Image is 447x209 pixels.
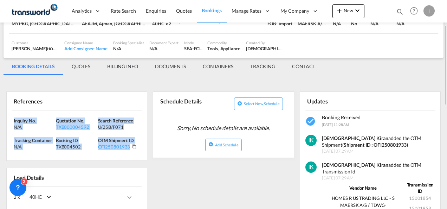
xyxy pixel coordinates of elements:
span: Tracking Container [14,138,52,143]
md-select: Choose [20,189,58,206]
md-tab-item: BILLING INFO [99,58,147,75]
button: icon-plus-circleAdd Schedule [205,139,241,151]
div: Consignee Name [64,40,108,45]
span: Quotation No. [56,118,84,123]
div: - [219,20,262,27]
div: Add Consignee Name [64,45,108,52]
div: FOB [267,20,276,27]
img: Wuf8wAAAAGSURBVAMAQP4pWyrTeh4AAAAASUVORK5CYII= [305,135,317,146]
div: added the OTM Shipment [322,135,436,148]
div: added the OTM Transmission Id [322,161,436,175]
span: Add Schedule [215,142,238,147]
md-icon: icon-magnify [396,8,404,15]
div: 40HC x 2 [152,20,173,27]
div: Schedule Details [158,95,222,112]
div: Created By [246,40,283,45]
span: [DATE] 07:29 AM [322,175,436,181]
div: No [351,20,365,27]
md-tab-item: TRACKING [242,58,284,75]
strong: (Shipment ID : OFI250801933) [342,142,408,148]
td: HOMES R US TRADING LLC - S [322,195,404,202]
div: N/A [14,144,54,150]
div: Load Details [12,171,47,183]
body: Editor, editor2 [7,7,122,14]
div: icon-magnify [396,8,404,18]
md-tab-item: DOCUMENTS [147,58,194,75]
md-pagination-wrapper: Use the left and right arrow keys to navigate between tabs [4,58,324,75]
div: SEA-FCL [184,45,202,52]
div: Commodity [207,40,240,45]
strong: Transmission ID [407,182,434,194]
div: N/A [149,45,179,52]
div: Mode [184,40,202,45]
div: Tools, Appliance [207,45,240,52]
div: N/A [370,20,391,27]
span: OTM Shipment ID [98,138,134,143]
div: TXB000004592 [56,124,96,130]
md-icon: icon-plus-circle [237,101,242,106]
div: 2 x [14,189,77,206]
span: Select new schedule [244,101,280,106]
strong: [DEMOGRAPHIC_DATA] Kiran [322,162,389,168]
md-icon: icon-plus 400-fg [335,6,344,15]
span: Inquiry No. [14,118,36,123]
span: Rate Search [111,8,136,14]
div: [PERSON_NAME] [12,45,59,52]
div: Document Expert [149,40,179,45]
div: N/A [14,124,54,130]
div: U/25B/F071 [98,124,138,130]
div: Irishi Kiran [246,45,283,52]
md-icon: Click to Copy [132,144,137,149]
strong: Vendor Name [349,185,377,191]
img: f753ae806dec11f0841701cdfdf085c0.png [11,3,58,19]
div: MAERSK A/S / TDWC-DUBAI [298,20,327,27]
div: MYPKG, Port Klang (Pelabuhan Klang), Malaysia, South East Asia, Asia Pacific [12,20,76,27]
md-tab-item: QUOTES [63,58,99,75]
div: N/A [113,45,144,52]
md-icon: icons/ic_keyboard_arrow_right_black_24px.svg [125,193,134,202]
div: Customer [12,40,59,45]
div: OFI250801933 [98,144,130,150]
div: Booking Specialist [113,40,144,45]
span: [DATE] 07:29 AM [322,148,436,154]
span: [DATE] 11:28 AM [322,122,349,127]
md-icon: icon-checkbox-marked-circle [305,116,317,127]
div: AEAJM, Ajman, United Arab Emirates, Middle East, Middle East [82,20,147,27]
div: Help [408,5,423,18]
strong: [DEMOGRAPHIC_DATA] Kiran [322,135,389,141]
span: Bookings [202,7,222,13]
span: Manage Rates [232,7,261,14]
div: Updates [305,95,369,107]
span: New [335,8,362,13]
span: Help [408,5,420,17]
md-tab-item: CONTACT [284,58,324,75]
span: Enquiries [146,8,166,14]
button: icon-plus 400-fgNewicon-chevron-down [332,4,364,18]
span: Quotes [176,8,192,14]
div: N/A [396,20,420,27]
td: 15001854 [404,195,436,202]
span: Search Reference [98,118,133,123]
md-tab-item: CONTAINERS [194,58,242,75]
span: Analytics [72,7,92,14]
div: - [179,20,213,27]
md-tab-item: BOOKING DETAILS [4,58,63,75]
span: Sorry, No schedule details are available. [174,121,273,135]
span: My Company [280,7,309,14]
div: I [423,5,435,17]
span: Booking ID [56,138,78,143]
div: References [12,95,76,107]
img: Wuf8wAAAAGSURBVAMAQP4pWyrTeh4AAAAASUVORK5CYII= [305,161,317,173]
span: Booking Received [322,114,361,120]
div: - import [276,20,292,27]
div: TXB004502 [56,144,96,150]
button: icon-plus-circleSelect new schedule [234,97,283,110]
div: N/A [333,20,345,27]
md-icon: icon-plus-circle [208,142,213,147]
md-icon: icon-chevron-down [353,6,362,15]
span: HOMES R US TRADING LLC [47,46,94,51]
